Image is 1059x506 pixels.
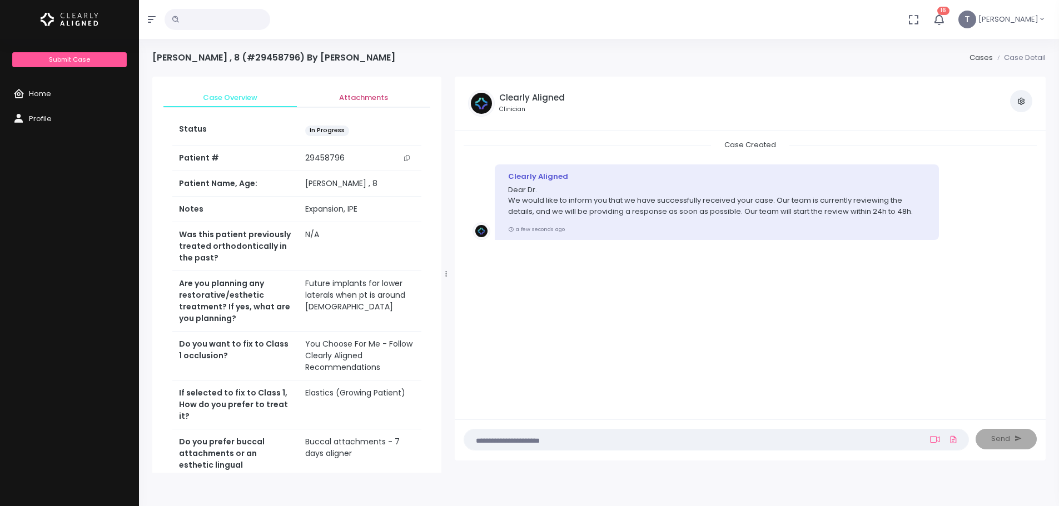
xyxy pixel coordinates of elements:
[172,92,288,103] span: Case Overview
[508,226,565,233] small: a few seconds ago
[29,113,52,124] span: Profile
[172,197,299,222] th: Notes
[172,380,299,429] th: If selected to fix to Class 1, How do you prefer to treat it?
[299,271,421,332] td: Future implants for lower laterals when pt is around [DEMOGRAPHIC_DATA]
[152,77,441,473] div: scrollable content
[299,146,421,171] td: 29458796
[172,222,299,271] th: Was this patient previously treated orthodontically in the past?
[499,93,565,103] h5: Clearly Aligned
[172,171,299,197] th: Patient Name, Age:
[299,171,421,197] td: [PERSON_NAME] , 8
[928,435,942,444] a: Add Loom Video
[499,105,565,114] small: Clinician
[958,11,976,28] span: T
[937,7,949,15] span: 16
[299,380,421,429] td: Elastics (Growing Patient)
[299,332,421,380] td: You Choose For Me - Follow Clearly Aligned Recommendations
[41,8,98,31] img: Logo Horizontal
[299,222,421,271] td: N/A
[464,139,1037,408] div: scrollable content
[947,429,960,449] a: Add Files
[49,55,90,64] span: Submit Case
[172,429,299,490] th: Do you prefer buccal attachments or an esthetic lingual attachment protocol?
[172,117,299,145] th: Status
[305,126,349,136] span: In Progress
[29,88,51,99] span: Home
[993,52,1046,63] li: Case Detail
[508,171,926,182] div: Clearly Aligned
[711,136,789,153] span: Case Created
[306,92,421,103] span: Attachments
[172,271,299,332] th: Are you planning any restorative/esthetic treatment? If yes, what are you planning?
[299,197,421,222] td: Expansion, IPE
[969,52,993,63] a: Cases
[978,14,1038,25] span: [PERSON_NAME]
[299,429,421,490] td: Buccal attachments - 7 days aligner
[12,52,126,67] a: Submit Case
[152,52,395,63] h4: [PERSON_NAME] , 8 (#29458796) By [PERSON_NAME]
[508,184,926,217] p: Dear Dr. We would like to inform you that we have successfully received your case. Our team is cu...
[172,145,299,171] th: Patient #
[172,332,299,380] th: Do you want to fix to Class 1 occlusion?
